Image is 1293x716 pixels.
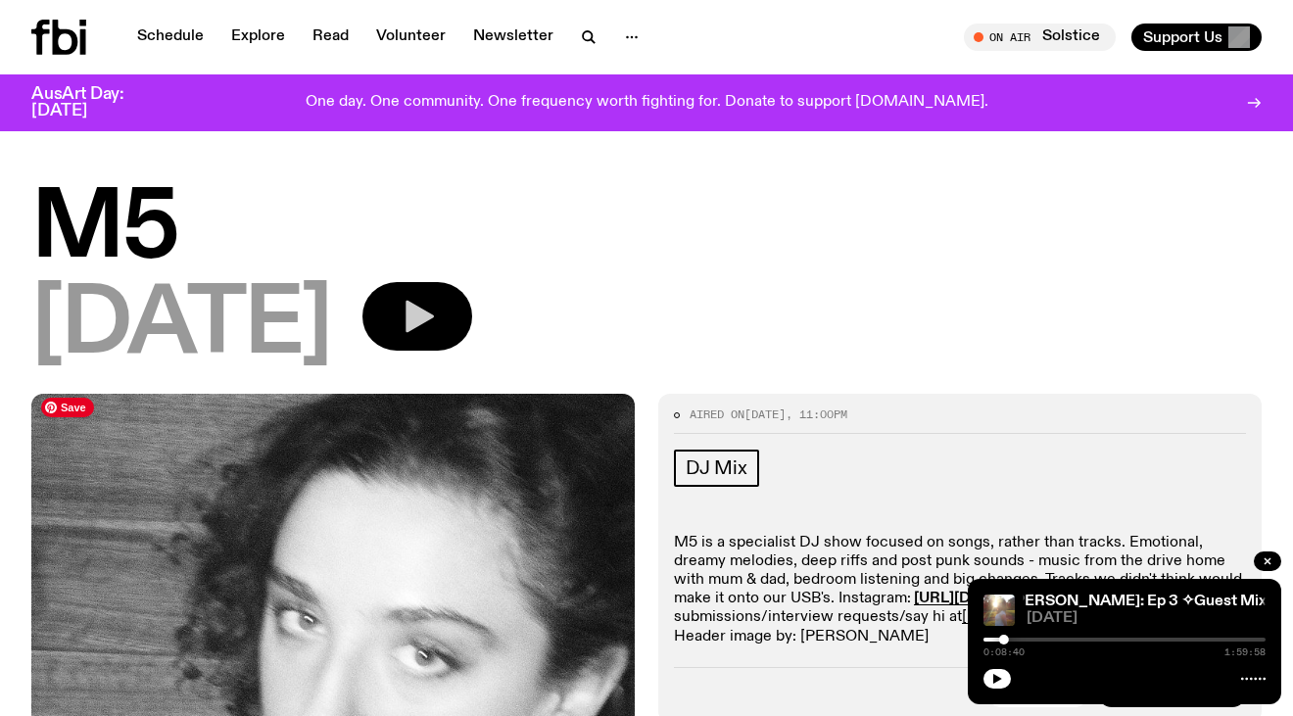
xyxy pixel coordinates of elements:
a: DJ Mix [674,450,759,487]
button: Support Us [1131,24,1262,51]
span: [DATE] [1027,611,1266,626]
a: [EMAIL_ADDRESS][DOMAIN_NAME] [962,609,1231,625]
button: On AirSolstice [964,24,1116,51]
p: One day. One community. One frequency worth fighting for. Donate to support [DOMAIN_NAME]. [306,94,988,112]
span: Save [41,398,94,417]
h3: AusArt Day: [DATE] [31,86,157,119]
span: Aired on [690,406,744,422]
span: 1:59:58 [1224,647,1266,657]
a: Read [301,24,360,51]
span: DJ Mix [686,457,747,479]
a: [URL][DOMAIN_NAME] [914,591,1086,606]
span: 0:08:40 [983,647,1025,657]
a: Schedule [125,24,215,51]
a: Newsletter [461,24,565,51]
a: Volunteer [364,24,457,51]
span: Support Us [1143,28,1222,46]
h1: M5 [31,186,1262,274]
p: M5 is a specialist DJ show focused on songs, rather than tracks. Emotional, dreamy melodies, deep... [674,534,1246,646]
span: [DATE] [744,406,786,422]
span: , 11:00pm [786,406,847,422]
a: Explore [219,24,297,51]
span: [DATE] [31,282,331,370]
